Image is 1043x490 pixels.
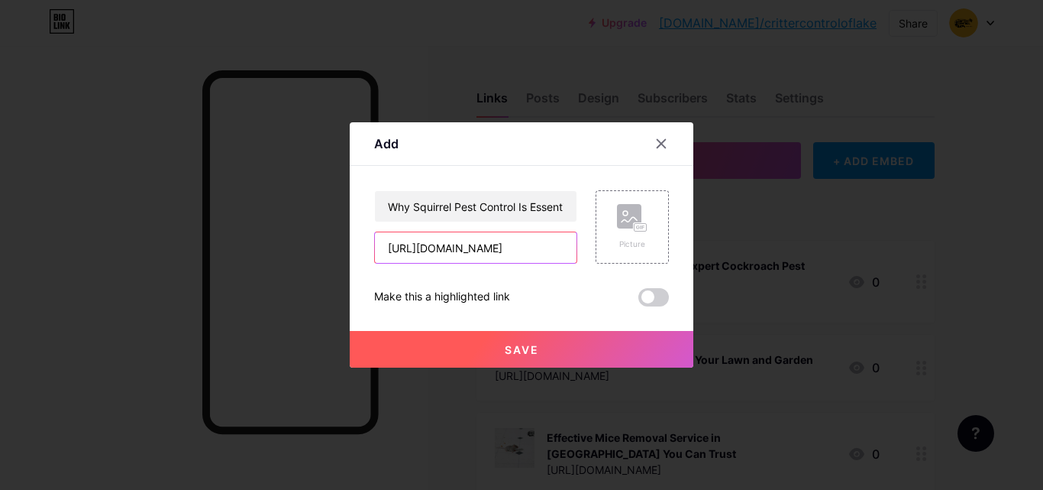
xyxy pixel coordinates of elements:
div: Add [374,135,399,153]
span: Save [505,343,539,356]
input: Title [375,191,576,222]
div: Make this a highlighted link [374,288,510,307]
button: Save [350,331,693,368]
input: URL [375,232,576,263]
div: Picture [617,239,647,250]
